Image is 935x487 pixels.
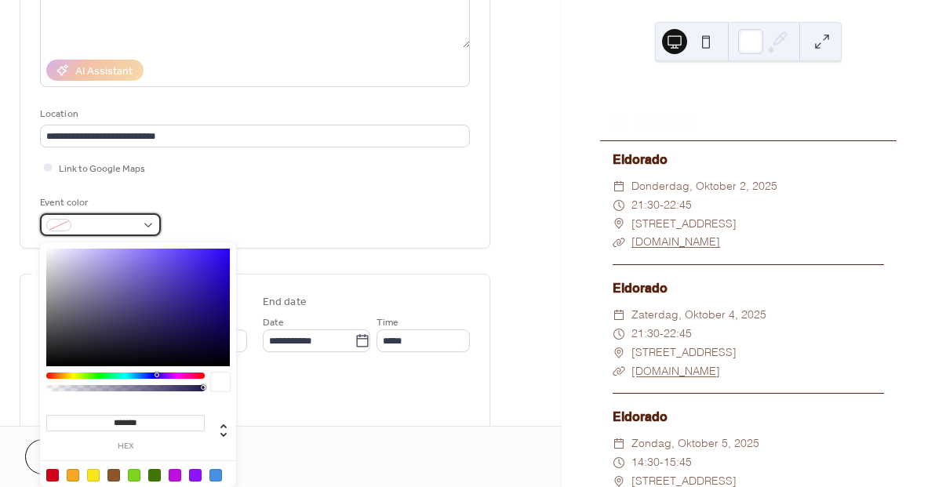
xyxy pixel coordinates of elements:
[664,196,692,215] span: 22:45
[263,314,284,331] span: Date
[660,325,664,343] span: -
[67,469,79,482] div: #F5A623
[46,469,59,482] div: #D0021B
[631,215,737,234] span: [STREET_ADDRESS]
[613,453,625,472] div: ​
[613,325,625,343] div: ​
[631,196,660,215] span: 21:30
[263,294,307,311] div: End date
[631,306,766,325] span: zaterdag, oktober 4, 2025
[613,306,625,325] div: ​
[128,469,140,482] div: #7ED321
[107,469,120,482] div: #8B572A
[209,469,222,482] div: #4A90E2
[613,409,668,424] a: Eldorado
[377,314,398,331] span: Time
[664,325,692,343] span: 22:45
[613,343,625,362] div: ​
[613,362,625,381] div: ​
[631,364,720,378] a: [DOMAIN_NAME]
[631,343,737,362] span: [STREET_ADDRESS]
[664,453,692,472] span: 15:45
[631,434,759,453] span: zondag, oktober 5, 2025
[46,442,205,451] label: hex
[87,469,100,482] div: #F8E71C
[148,469,161,482] div: #417505
[189,469,202,482] div: #9013FE
[613,215,625,234] div: ​
[59,161,145,177] span: Link to Google Maps
[660,196,664,215] span: -
[169,469,181,482] div: #BD10E0
[660,453,664,472] span: -
[631,234,720,249] a: [DOMAIN_NAME]
[613,281,668,296] a: Eldorado
[631,177,777,196] span: donderdag, oktober 2, 2025
[613,233,625,252] div: ​
[600,84,897,103] div: AGENDA
[613,434,625,453] div: ​
[631,453,660,472] span: 14:30
[613,152,668,167] a: Eldorado
[613,177,625,196] div: ​
[631,325,660,343] span: 21:30
[40,106,467,122] div: Location
[25,439,122,474] button: Cancel
[613,196,625,215] div: ​
[40,194,158,211] div: Event color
